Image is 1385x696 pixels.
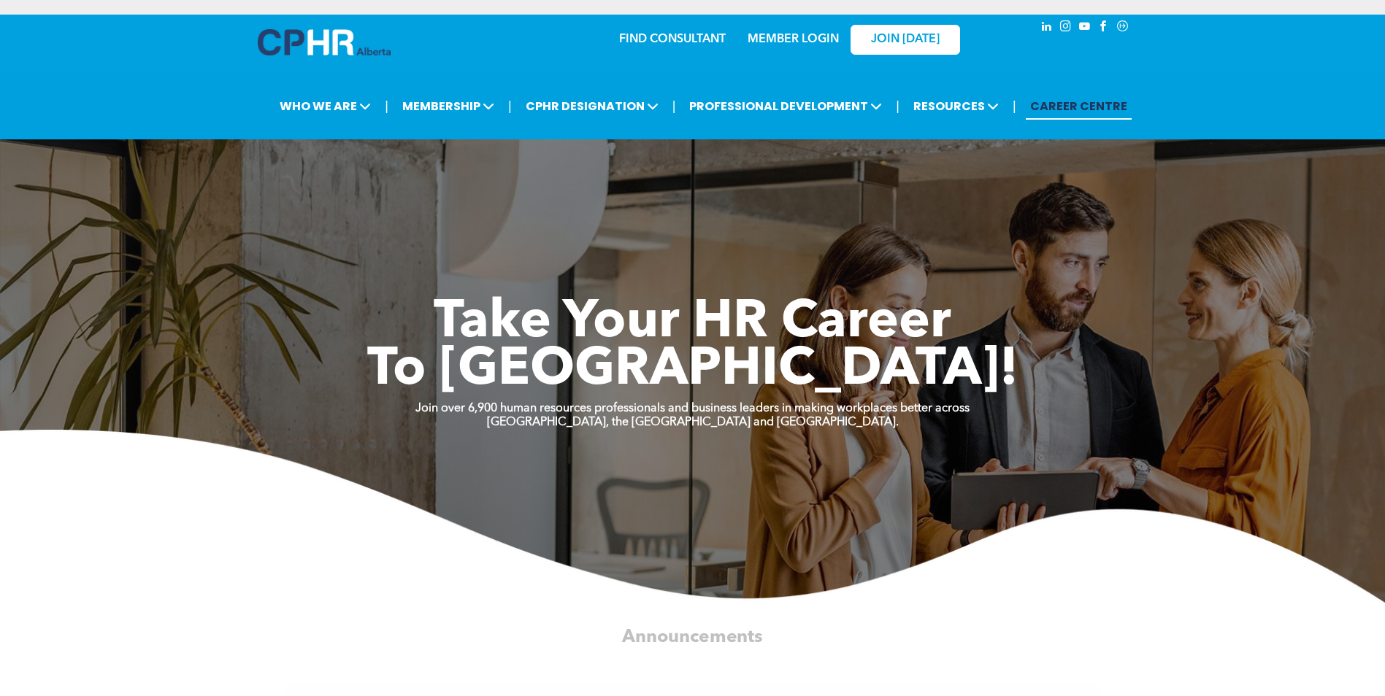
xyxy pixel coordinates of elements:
span: To [GEOGRAPHIC_DATA]! [367,344,1018,397]
li: | [1013,91,1016,121]
a: CAREER CENTRE [1026,93,1132,120]
a: instagram [1058,18,1074,38]
span: Take Your HR Career [434,297,951,349]
li: | [385,91,388,121]
a: Social network [1115,18,1131,38]
a: linkedin [1039,18,1055,38]
span: RESOURCES [909,93,1003,120]
strong: [GEOGRAPHIC_DATA], the [GEOGRAPHIC_DATA] and [GEOGRAPHIC_DATA]. [487,417,899,428]
span: Announcements [622,628,762,646]
li: | [508,91,512,121]
a: facebook [1096,18,1112,38]
span: WHO WE ARE [275,93,375,120]
a: JOIN [DATE] [851,25,960,55]
a: MEMBER LOGIN [748,34,839,45]
a: youtube [1077,18,1093,38]
li: | [896,91,899,121]
strong: Join over 6,900 human resources professionals and business leaders in making workplaces better ac... [415,403,970,414]
a: FIND CONSULTANT [619,34,726,45]
span: PROFESSIONAL DEVELOPMENT [685,93,886,120]
img: A blue and white logo for cp alberta [258,29,391,55]
li: | [672,91,676,121]
span: JOIN [DATE] [871,33,940,47]
span: MEMBERSHIP [398,93,499,120]
span: CPHR DESIGNATION [521,93,663,120]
